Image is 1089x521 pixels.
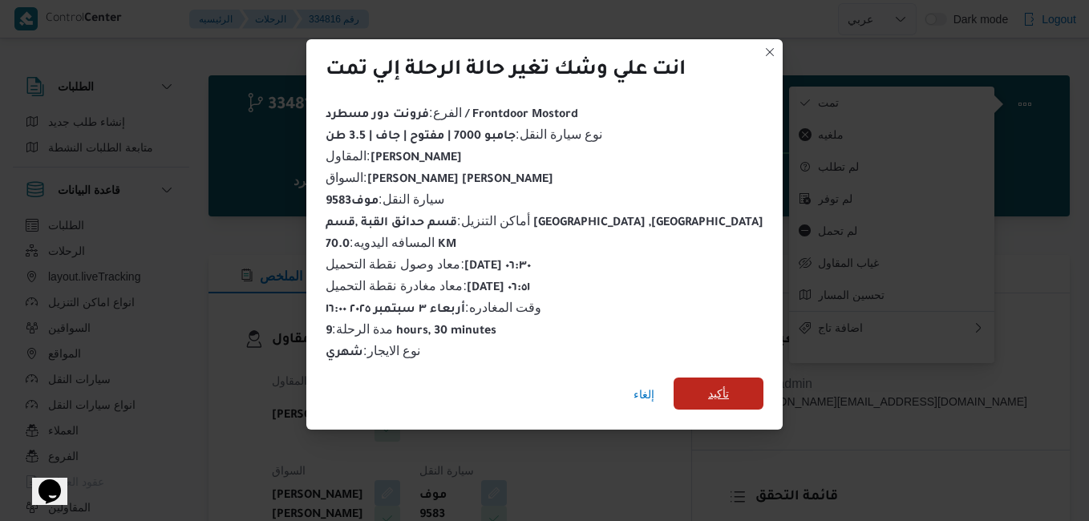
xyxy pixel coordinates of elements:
[326,196,379,208] b: موف9583
[367,174,553,187] b: [PERSON_NAME] [PERSON_NAME]
[326,236,456,249] span: المسافه اليدويه :
[760,42,779,62] button: Closes this modal window
[326,304,465,317] b: أربعاء ٣ سبتمبر ٢٠٢٥ ١٦:٠٠
[326,347,363,360] b: شهري
[16,457,67,505] iframe: chat widget
[326,192,444,206] span: سيارة النقل :
[326,149,461,163] span: المقاول :
[708,384,729,403] span: تأكيد
[326,109,577,122] b: فرونت دور مسطرد / Frontdoor Mostord
[634,385,654,404] span: إلغاء
[467,282,530,295] b: [DATE] ٠٦:٥١
[464,260,531,273] b: [DATE] ٠٦:٣٠
[326,131,516,143] b: جامبو 7000 | مفتوح | جاف | 3.5 طن
[326,257,531,271] span: معاد وصول نقطة التحميل :
[326,217,763,230] b: قسم حدائق القبة ,قسم [GEOGRAPHIC_DATA] ,[GEOGRAPHIC_DATA]
[627,378,661,410] button: إلغاء
[326,325,496,338] b: 9 hours, 30 minutes
[326,127,602,141] span: نوع سيارة النقل :
[326,59,686,84] div: انت علي وشك تغير حالة الرحلة إلي تمت
[326,106,577,119] span: الفرع :
[326,344,420,357] span: نوع الايجار :
[326,279,530,293] span: معاد مغادرة نقطة التحميل :
[370,152,462,165] b: [PERSON_NAME]
[326,322,496,336] span: مدة الرحلة :
[674,378,763,410] button: تأكيد
[326,171,553,184] span: السواق :
[326,239,456,252] b: 70.0 KM
[326,214,763,228] span: أماكن التنزيل :
[326,301,541,314] span: وقت المغادره :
